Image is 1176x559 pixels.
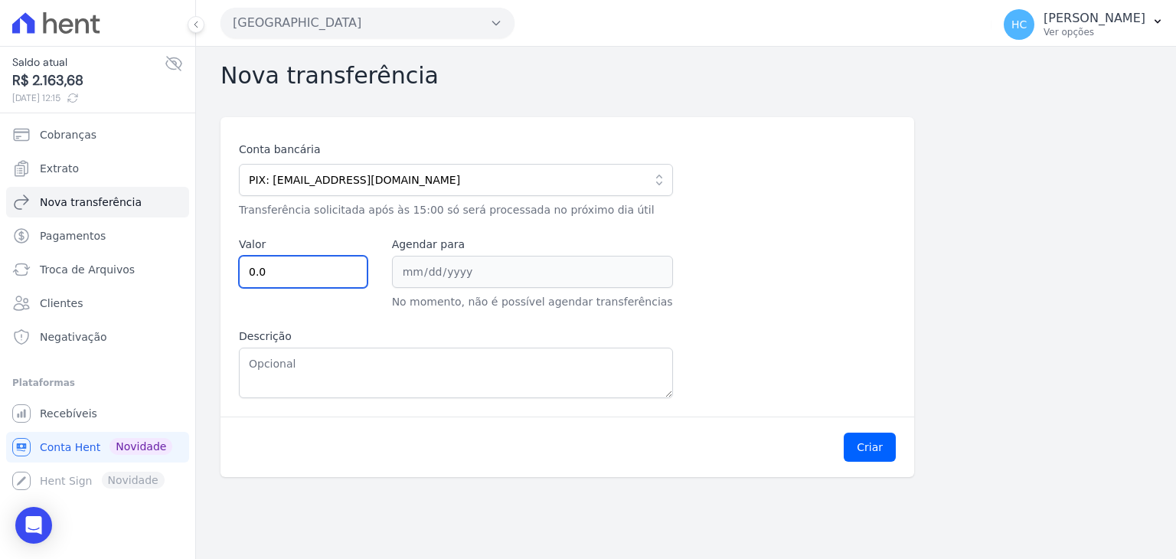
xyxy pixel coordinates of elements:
[6,254,189,285] a: Troca de Arquivos
[6,221,189,251] a: Pagamentos
[1044,26,1145,38] p: Ver opções
[12,374,183,392] div: Plataformas
[239,329,673,345] label: Descrição
[109,438,172,455] span: Novidade
[40,406,97,421] span: Recebíveis
[6,187,189,217] a: Nova transferência
[40,127,96,142] span: Cobranças
[392,237,673,253] label: Agendar para
[12,91,165,105] span: [DATE] 12:15
[392,294,673,310] p: No momento, não é possível agendar transferências
[40,228,106,244] span: Pagamentos
[40,329,107,345] span: Negativação
[40,296,83,311] span: Clientes
[12,70,165,91] span: R$ 2.163,68
[15,507,52,544] div: Open Intercom Messenger
[40,161,79,176] span: Extrato
[239,237,367,253] label: Valor
[40,440,100,455] span: Conta Hent
[6,153,189,184] a: Extrato
[12,54,165,70] span: Saldo atual
[6,398,189,429] a: Recebíveis
[6,119,189,150] a: Cobranças
[239,202,673,218] p: Transferência solicitada após às 15:00 só será processada no próximo dia útil
[6,288,189,319] a: Clientes
[1011,19,1027,30] span: HC
[220,62,1151,90] h2: Nova transferência
[6,432,189,463] a: Conta Hent Novidade
[1044,11,1145,26] p: [PERSON_NAME]
[220,8,514,38] button: [GEOGRAPHIC_DATA]
[6,322,189,352] a: Negativação
[12,119,183,496] nav: Sidebar
[40,195,142,210] span: Nova transferência
[239,142,673,158] label: Conta bancária
[991,3,1176,46] button: HC [PERSON_NAME] Ver opções
[844,433,896,462] button: Criar
[40,262,135,277] span: Troca de Arquivos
